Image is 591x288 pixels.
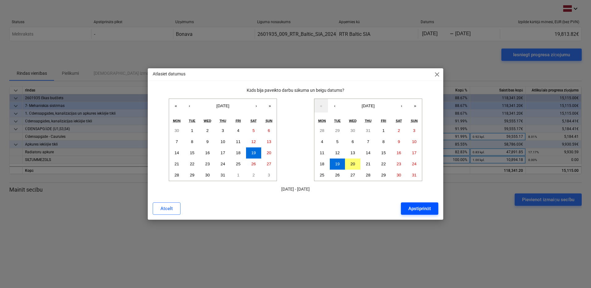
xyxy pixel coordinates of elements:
[204,119,211,123] abbr: Wednesday
[191,139,193,144] abbr: 8 July 2025
[251,162,256,166] abbr: 26 July 2025
[176,139,178,144] abbr: 7 July 2025
[397,150,401,155] abbr: 16 August 2025
[391,170,407,181] button: 30 August 2025
[330,159,345,170] button: 19 August 2025
[314,99,328,112] button: «
[406,147,422,159] button: 17 August 2025
[219,119,226,123] abbr: Thursday
[376,170,391,181] button: 29 August 2025
[190,150,194,155] abbr: 15 July 2025
[169,136,185,147] button: 7 July 2025
[366,173,371,177] abbr: 28 August 2025
[169,99,183,112] button: «
[351,173,355,177] abbr: 27 August 2025
[334,119,341,123] abbr: Tuesday
[231,170,246,181] button: 1 August 2025
[351,128,355,133] abbr: 30 July 2025
[345,159,360,170] button: 20 August 2025
[381,173,386,177] abbr: 29 August 2025
[376,136,391,147] button: 8 August 2025
[160,205,173,213] div: Atcelt
[366,162,371,166] abbr: 21 August 2025
[412,162,417,166] abbr: 24 August 2025
[236,162,240,166] abbr: 25 July 2025
[391,159,407,170] button: 23 August 2025
[200,159,215,170] button: 23 July 2025
[190,173,194,177] abbr: 29 July 2025
[263,99,277,112] button: »
[185,136,200,147] button: 8 July 2025
[376,125,391,136] button: 1 August 2025
[408,99,422,112] button: »
[398,128,400,133] abbr: 2 August 2025
[366,128,371,133] abbr: 31 July 2025
[266,119,272,123] abbr: Sunday
[191,128,193,133] abbr: 1 July 2025
[215,159,231,170] button: 24 July 2025
[360,170,376,181] button: 28 August 2025
[169,159,185,170] button: 21 July 2025
[349,119,357,123] abbr: Wednesday
[215,170,231,181] button: 31 July 2025
[169,170,185,181] button: 28 July 2025
[381,119,386,123] abbr: Friday
[314,159,330,170] button: 18 August 2025
[251,150,256,155] abbr: 19 July 2025
[261,125,277,136] button: 6 July 2025
[246,170,261,181] button: 2 August 2025
[236,119,241,123] abbr: Friday
[221,162,225,166] abbr: 24 July 2025
[190,162,194,166] abbr: 22 July 2025
[408,205,431,213] div: Apstiprināt
[376,159,391,170] button: 22 August 2025
[221,173,225,177] abbr: 31 July 2025
[396,119,402,123] abbr: Saturday
[246,147,261,159] button: 19 July 2025
[221,139,225,144] abbr: 10 July 2025
[352,139,354,144] abbr: 6 August 2025
[251,139,256,144] abbr: 12 July 2025
[253,128,255,133] abbr: 5 July 2025
[268,173,270,177] abbr: 3 August 2025
[320,162,324,166] abbr: 18 August 2025
[412,150,417,155] abbr: 17 August 2025
[196,99,249,112] button: [DATE]
[185,147,200,159] button: 15 July 2025
[335,128,340,133] abbr: 29 July 2025
[169,147,185,159] button: 14 July 2025
[174,162,179,166] abbr: 21 July 2025
[250,119,257,123] abbr: Saturday
[153,202,181,215] button: Atcelt
[206,139,209,144] abbr: 9 July 2025
[406,170,422,181] button: 31 August 2025
[412,139,417,144] abbr: 10 August 2025
[345,147,360,159] button: 13 August 2025
[360,159,376,170] button: 21 August 2025
[253,173,255,177] abbr: 2 August 2025
[336,139,338,144] abbr: 5 August 2025
[391,136,407,147] button: 9 August 2025
[406,159,422,170] button: 24 August 2025
[376,147,391,159] button: 15 August 2025
[335,162,340,166] abbr: 19 August 2025
[360,136,376,147] button: 7 August 2025
[360,125,376,136] button: 31 July 2025
[391,147,407,159] button: 16 August 2025
[330,170,345,181] button: 26 August 2025
[185,125,200,136] button: 1 July 2025
[366,150,371,155] abbr: 14 August 2025
[367,139,369,144] abbr: 7 August 2025
[200,170,215,181] button: 30 July 2025
[381,150,386,155] abbr: 15 August 2025
[153,186,438,193] p: [DATE] - [DATE]
[200,147,215,159] button: 16 July 2025
[169,125,185,136] button: 30 June 2025
[330,147,345,159] button: 12 August 2025
[330,125,345,136] button: 29 July 2025
[246,125,261,136] button: 5 July 2025
[261,159,277,170] button: 27 July 2025
[216,104,229,108] span: [DATE]
[174,173,179,177] abbr: 28 July 2025
[174,150,179,155] abbr: 14 July 2025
